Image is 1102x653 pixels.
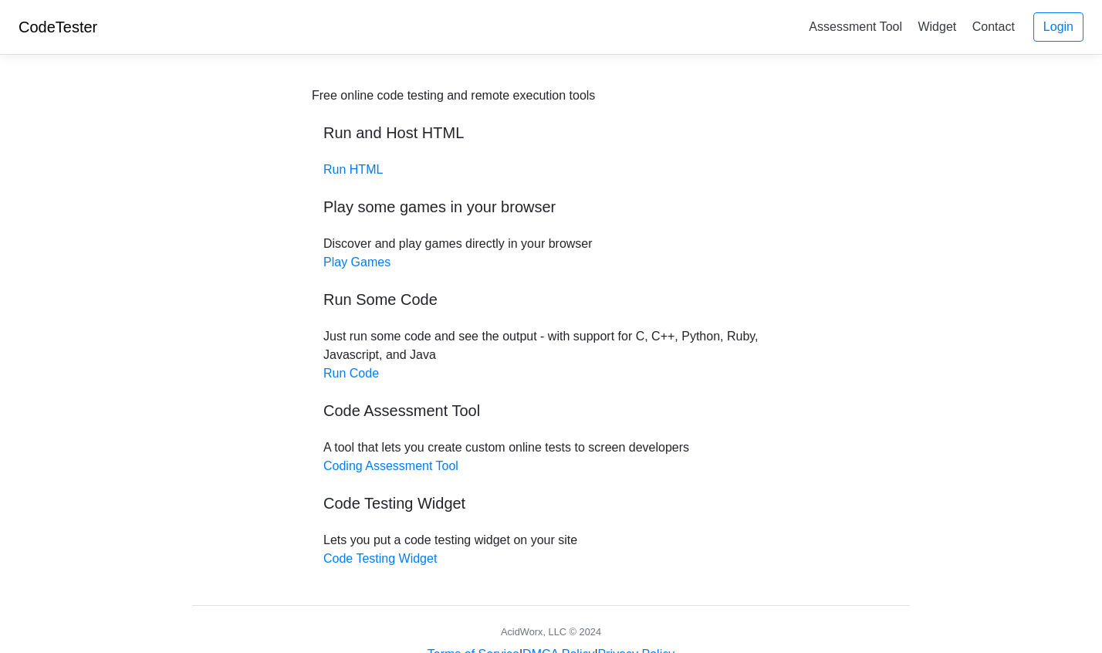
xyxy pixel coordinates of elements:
[312,86,595,105] div: Free online code testing and remote execution tools
[323,163,383,176] a: Run HTML
[323,401,779,420] h5: Code Assessment Tool
[803,14,908,39] a: Assessment Tool
[312,86,790,568] div: Discover and play games directly in your browser Just run some code and see the output - with sup...
[323,255,390,269] a: Play Games
[323,494,779,513] h5: Code Testing Widget
[19,19,97,36] a: CodeTester
[323,290,779,309] h5: Run Some Code
[323,123,779,142] h5: Run and Host HTML
[911,14,962,39] a: Widget
[323,459,458,472] a: Coding Assessment Tool
[323,552,437,565] a: Code Testing Widget
[1033,12,1083,42] a: Login
[966,14,1021,39] a: Contact
[323,198,779,216] h5: Play some games in your browser
[501,624,601,639] div: AcidWorx, LLC © 2024
[323,367,379,380] a: Run Code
